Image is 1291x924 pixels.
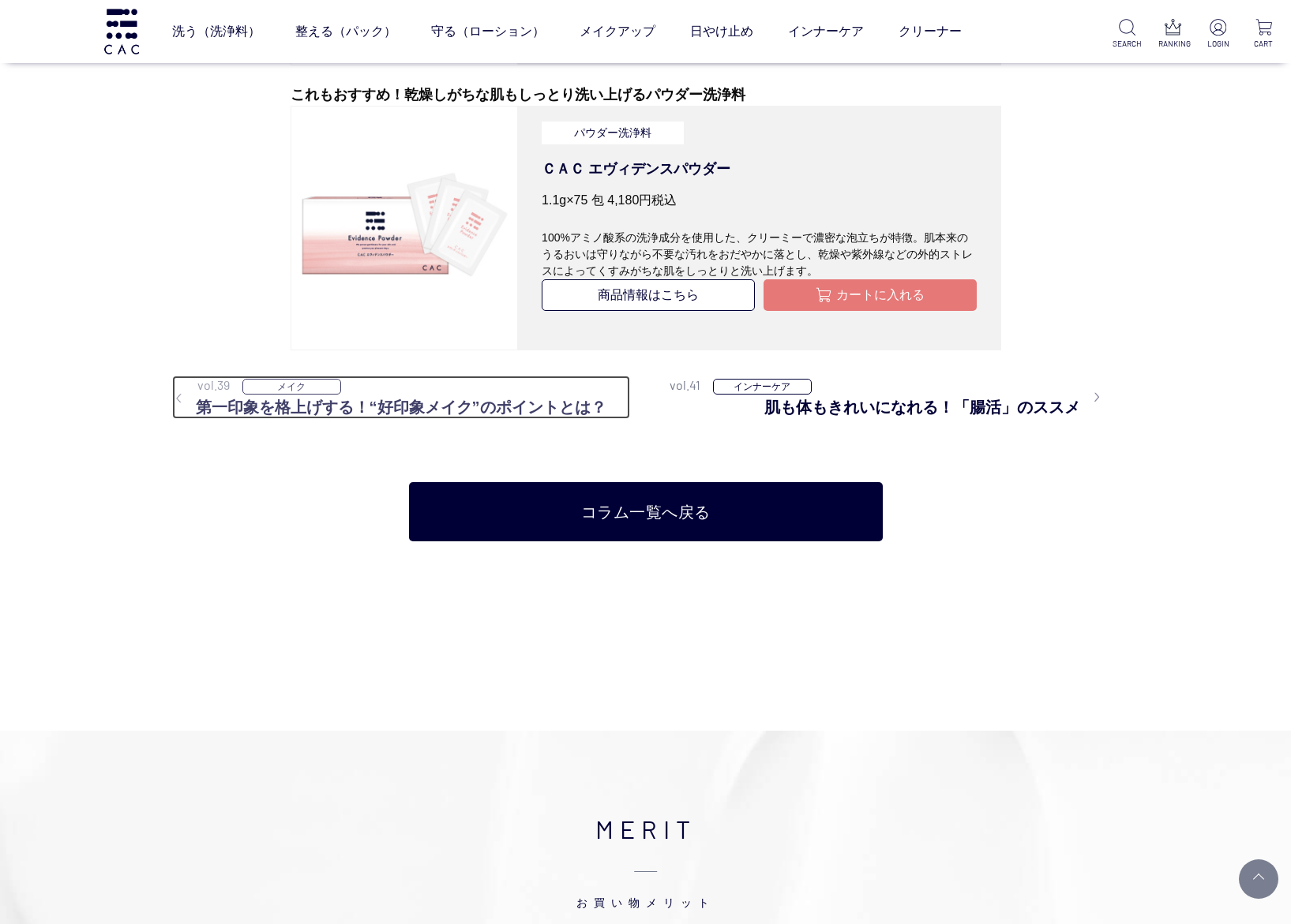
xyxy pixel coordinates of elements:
span: お買い物メリット [161,847,1129,911]
p: SEARCH [1113,38,1142,50]
span: 税込 [651,193,677,207]
p: パウダー洗浄料 [542,122,684,144]
a: 守る（ローション） [431,9,545,54]
a: クリーナー [899,9,962,54]
img: ＣＡＣエヴィデンスパウダー [291,115,517,341]
p: 1.1g×75 包 4,180円 [542,191,977,210]
a: コラム一覧へ戻る [409,482,883,541]
p: vol.39 [197,376,242,395]
a: メイクアップ [580,9,655,54]
a: vol.39メイク 第一印象を格上げする！“好印象メイク”のポイントとは？ [172,376,630,419]
p: CART [1249,38,1278,50]
p: メイク [242,379,341,395]
a: RANKING [1158,19,1188,50]
button: カートに入れる [764,279,977,311]
p: 100%アミノ酸系の洗浄成分を使用した、クリーミーで濃密な泡立ちが特徴。肌本来のうるおいは守りながら不要な汚れをおだやかに落とし、乾燥や紫外線などの外的ストレスによってくすみがちな肌をしっとりと... [542,210,977,279]
p: ＣＡＣ エヴィデンスパウダー [542,159,977,180]
a: インナーケア [788,9,864,54]
p: これもおすすめ！乾燥しがちな肌もしっとり洗い上げるパウダー洗浄料 [291,84,1001,106]
p: vol.41 [670,376,713,395]
p: LOGIN [1203,38,1233,50]
a: 商品情報はこちら [542,279,755,311]
a: LOGIN [1203,19,1233,50]
p: RANKING [1158,38,1188,50]
h3: 第一印象を格上げする！“好印象メイク”のポイントとは？ [172,395,630,419]
a: 日やけ止め [690,9,753,54]
a: パウダー洗浄料 ＣＡＣ エヴィデンスパウダー [542,122,977,180]
a: SEARCH [1113,19,1142,50]
h2: MERIT [161,810,1129,911]
p: インナーケア [713,379,812,395]
a: CART [1249,19,1278,50]
a: vol.41インナーケア 肌も体もきれいになれる！「腸活」のススメ [670,376,1104,419]
a: 整える（パック） [295,9,396,54]
a: 洗う（洗浄料） [172,9,261,54]
img: logo [102,9,141,54]
h3: 肌も体もきれいになれる！「腸活」のススメ [764,395,1104,419]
